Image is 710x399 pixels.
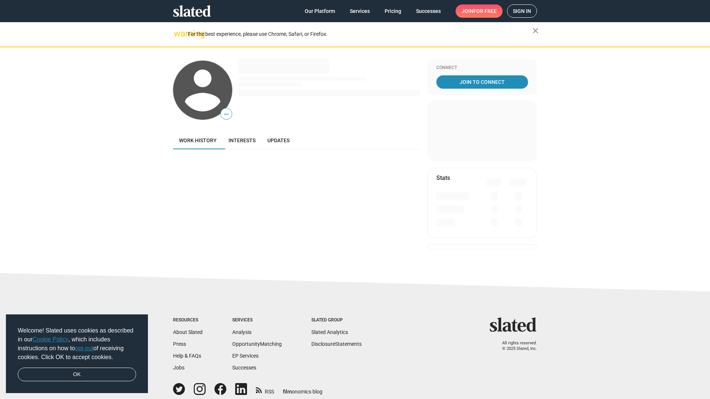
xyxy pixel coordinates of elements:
[173,353,201,359] a: Help & FAQs
[267,137,290,143] span: Updates
[256,384,274,395] a: RSS
[261,132,295,149] a: Updates
[507,4,537,18] a: Sign in
[456,4,503,18] a: Joinfor free
[283,382,322,395] a: filmonomics blog
[436,75,528,89] a: Join To Connect
[305,4,335,18] span: Our Platform
[188,29,532,39] div: For the best experience, please use Chrome, Safari, or Firefox.
[461,4,497,18] span: Join
[436,174,450,182] mat-card-title: Stats
[311,317,362,323] div: Slated Group
[229,137,256,143] span: Interests
[299,4,341,18] a: Our Platform
[18,326,136,362] span: Welcome! Slated uses cookies as described in our , which includes instructions on how to of recei...
[75,345,94,351] a: opt-out
[283,389,292,395] span: film
[473,4,497,18] span: for free
[173,317,203,323] div: Resources
[513,5,531,17] span: Sign in
[232,353,258,359] a: EP Services
[385,4,401,18] span: Pricing
[221,109,232,119] span: —
[6,314,148,393] div: cookieconsent
[311,341,362,347] a: DisclosureStatements
[232,317,282,323] div: Services
[173,365,185,371] a: Jobs
[18,368,136,382] a: dismiss cookie message
[438,75,527,89] span: Join To Connect
[344,4,376,18] a: Services
[179,137,217,143] span: Work history
[223,132,261,149] a: Interests
[350,4,370,18] span: Services
[436,65,528,71] div: Connect
[410,4,447,18] a: Successes
[311,329,348,335] a: Slated Analytics
[173,132,223,149] a: Work history
[173,341,186,347] a: Press
[173,329,203,335] a: About Slated
[232,341,282,347] a: OpportunityMatching
[33,336,68,342] a: Cookie Policy
[232,365,256,371] a: Successes
[416,4,441,18] span: Successes
[494,341,537,351] p: All rights reserved. © 2025 Slated, Inc.
[379,4,407,18] a: Pricing
[531,26,540,35] mat-icon: close
[174,29,183,38] mat-icon: warning
[232,329,251,335] a: Analysis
